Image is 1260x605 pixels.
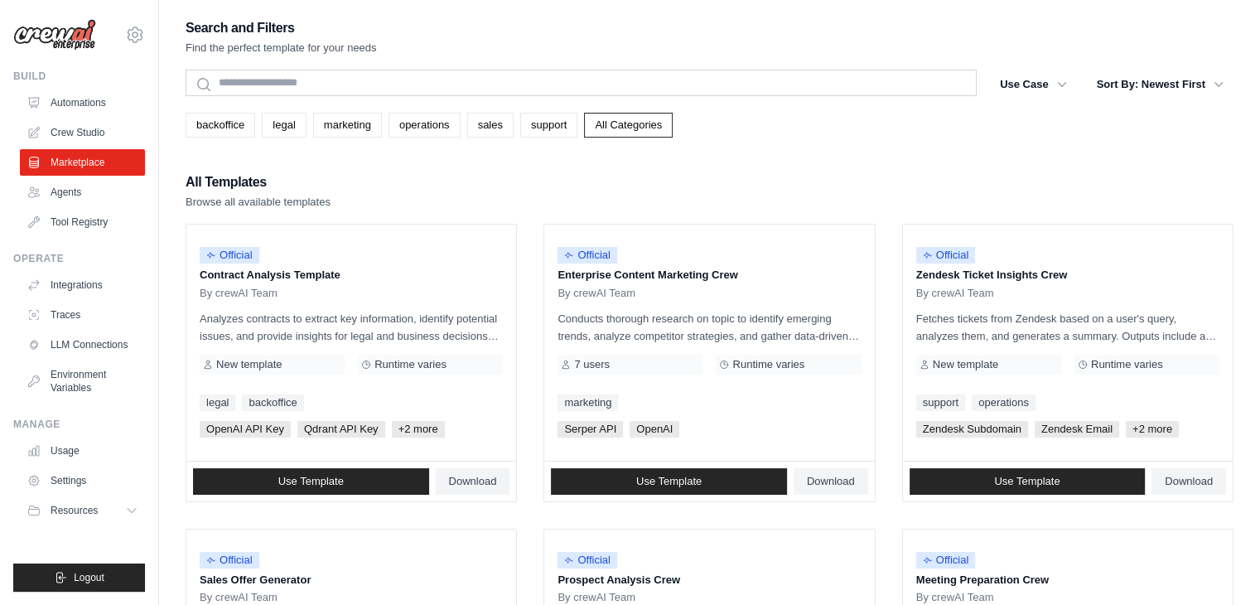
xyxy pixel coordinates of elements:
[916,247,976,264] span: Official
[558,310,861,345] p: Conducts thorough research on topic to identify emerging trends, analyze competitor strategies, a...
[242,394,303,411] a: backoffice
[467,113,514,138] a: sales
[933,358,998,371] span: New template
[558,394,618,411] a: marketing
[74,571,104,584] span: Logout
[392,421,445,438] span: +2 more
[20,332,145,358] a: LLM Connections
[1087,70,1233,99] button: Sort By: Newest First
[13,418,145,431] div: Manage
[193,468,429,495] a: Use Template
[20,90,145,116] a: Automations
[636,475,702,488] span: Use Template
[216,358,282,371] span: New template
[558,572,861,588] p: Prospect Analysis Crew
[436,468,510,495] a: Download
[20,179,145,206] a: Agents
[200,421,291,438] span: OpenAI API Key
[910,468,1146,495] a: Use Template
[374,358,447,371] span: Runtime varies
[1091,358,1163,371] span: Runtime varies
[200,591,278,604] span: By crewAI Team
[916,552,976,569] span: Official
[262,113,306,138] a: legal
[916,310,1219,345] p: Fetches tickets from Zendesk based on a user's query, analyzes them, and generates a summary. Out...
[1035,421,1119,438] span: Zendesk Email
[13,70,145,83] div: Build
[994,475,1060,488] span: Use Template
[558,591,635,604] span: By crewAI Team
[916,591,994,604] span: By crewAI Team
[200,267,503,283] p: Contract Analysis Template
[200,310,503,345] p: Analyzes contracts to extract key information, identify potential issues, and provide insights fo...
[20,119,145,146] a: Crew Studio
[186,171,331,194] h2: All Templates
[916,287,994,300] span: By crewAI Team
[20,302,145,328] a: Traces
[297,421,385,438] span: Qdrant API Key
[1165,475,1213,488] span: Download
[186,17,377,40] h2: Search and Filters
[200,394,235,411] a: legal
[916,394,965,411] a: support
[200,572,503,588] p: Sales Offer Generator
[584,113,673,138] a: All Categories
[20,361,145,401] a: Environment Variables
[558,247,617,264] span: Official
[13,19,96,51] img: Logo
[558,287,635,300] span: By crewAI Team
[20,497,145,524] button: Resources
[794,468,868,495] a: Download
[520,113,577,138] a: support
[449,475,497,488] span: Download
[558,552,617,569] span: Official
[200,247,259,264] span: Official
[732,358,804,371] span: Runtime varies
[1151,468,1226,495] a: Download
[20,272,145,298] a: Integrations
[186,194,331,211] p: Browse all available templates
[630,421,679,438] span: OpenAI
[20,149,145,176] a: Marketplace
[916,421,1028,438] span: Zendesk Subdomain
[1126,421,1179,438] span: +2 more
[20,209,145,235] a: Tool Registry
[990,70,1077,99] button: Use Case
[916,572,1219,588] p: Meeting Preparation Crew
[13,564,145,592] button: Logout
[20,438,145,464] a: Usage
[313,113,382,138] a: marketing
[972,394,1036,411] a: operations
[558,267,861,283] p: Enterprise Content Marketing Crew
[278,475,344,488] span: Use Template
[558,421,623,438] span: Serper API
[807,475,855,488] span: Download
[200,552,259,569] span: Official
[551,468,787,495] a: Use Template
[200,287,278,300] span: By crewAI Team
[13,252,145,265] div: Operate
[574,358,610,371] span: 7 users
[186,40,377,56] p: Find the perfect template for your needs
[20,467,145,494] a: Settings
[186,113,255,138] a: backoffice
[51,504,98,517] span: Resources
[916,267,1219,283] p: Zendesk Ticket Insights Crew
[389,113,461,138] a: operations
